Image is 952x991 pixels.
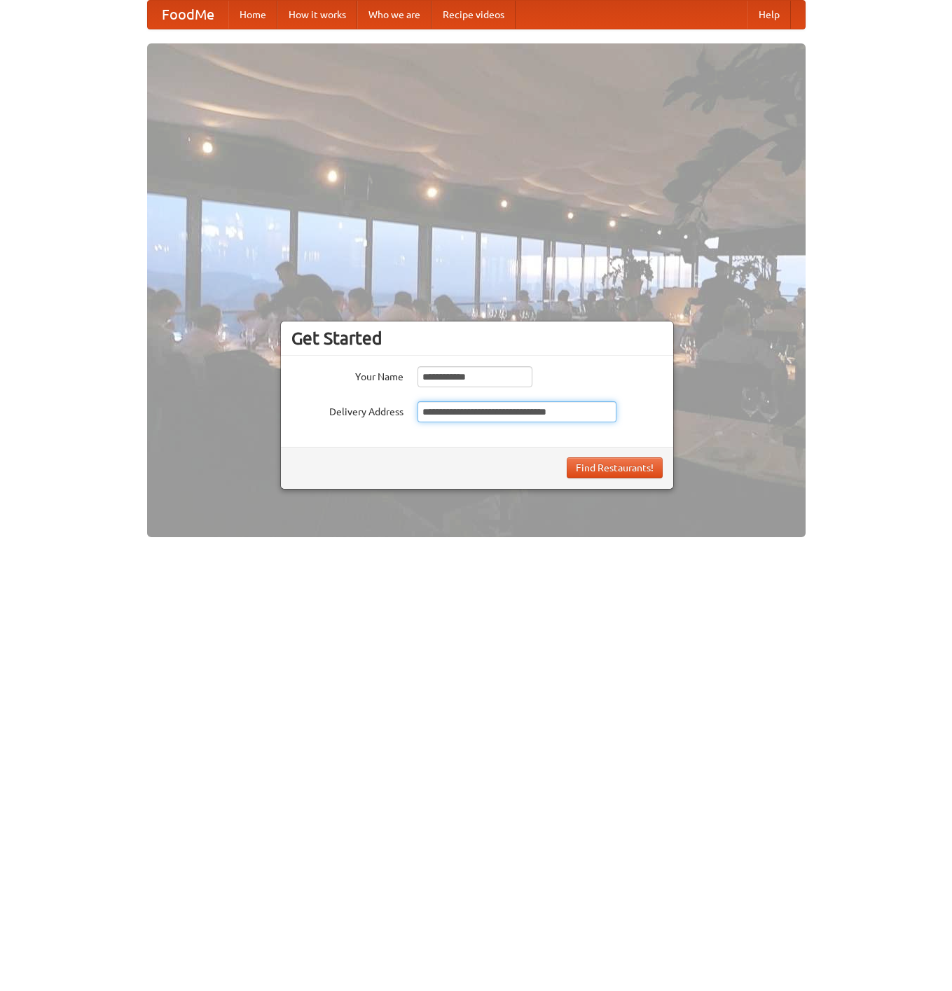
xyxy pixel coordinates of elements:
button: Find Restaurants! [567,457,663,478]
a: How it works [277,1,357,29]
a: Home [228,1,277,29]
a: FoodMe [148,1,228,29]
label: Delivery Address [291,401,403,419]
a: Help [747,1,791,29]
a: Who we are [357,1,432,29]
h3: Get Started [291,328,663,349]
a: Recipe videos [432,1,516,29]
label: Your Name [291,366,403,384]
